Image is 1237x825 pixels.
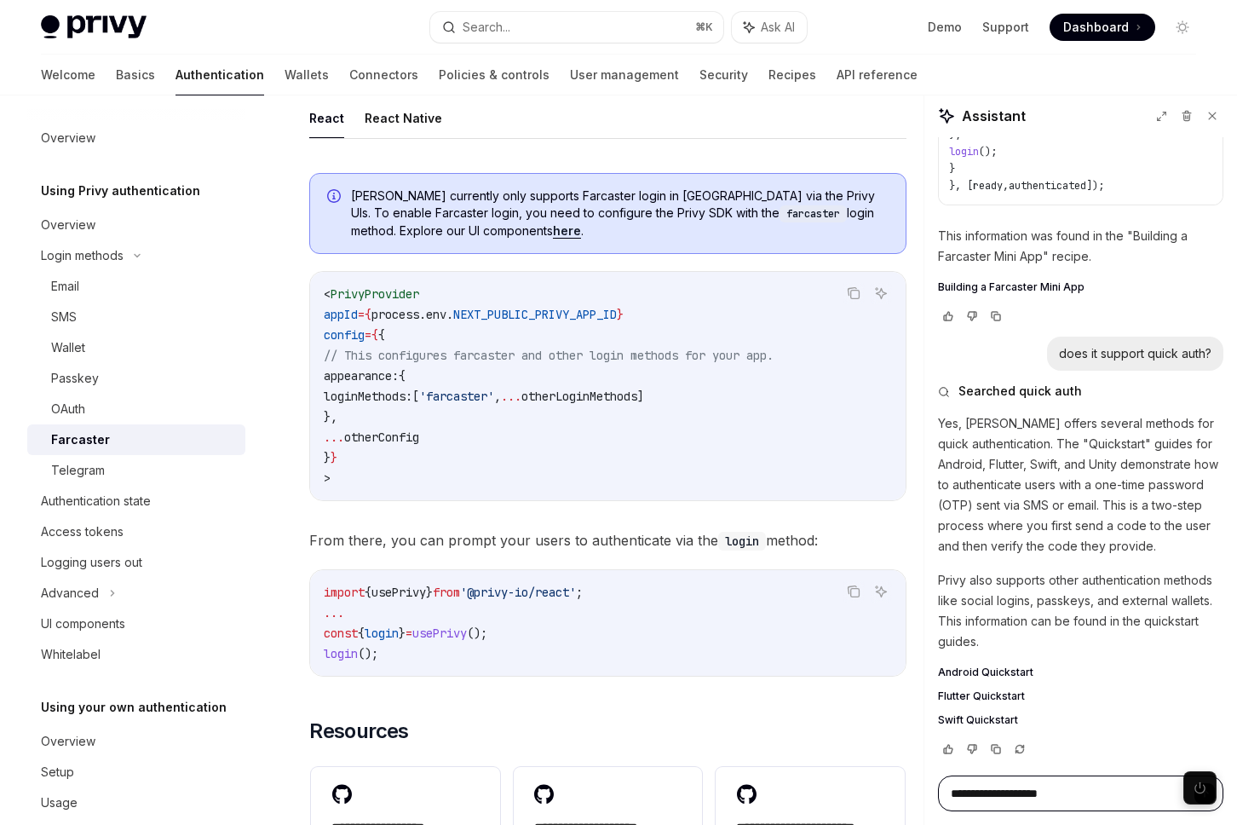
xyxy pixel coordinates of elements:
[27,547,245,578] a: Logging users out
[51,307,77,327] div: SMS
[51,337,85,358] div: Wallet
[371,307,419,322] span: process
[460,585,576,600] span: '@privy-io/react'
[426,585,433,600] span: }
[938,713,1018,727] span: Swift Quickstart
[870,580,892,603] button: Ask AI
[27,210,245,240] a: Overview
[27,302,245,332] a: SMS
[41,644,101,665] div: Whitelabel
[501,389,521,404] span: ...
[41,491,151,511] div: Authentication state
[419,307,426,322] span: .
[570,55,679,95] a: User management
[419,389,494,404] span: 'farcaster'
[309,98,344,138] button: React
[406,626,412,641] span: =
[324,286,331,302] span: <
[27,271,245,302] a: Email
[928,19,962,36] a: Demo
[494,389,501,404] span: ,
[324,307,358,322] span: appId
[41,522,124,542] div: Access tokens
[41,215,95,235] div: Overview
[938,280,1085,294] span: Building a Farcaster Mini App
[843,580,865,603] button: Copy the contents from the code block
[324,585,365,600] span: import
[982,19,1029,36] a: Support
[412,389,419,404] span: [
[453,307,617,322] span: NEXT_PUBLIC_PRIVY_APP_ID
[949,162,955,176] span: }
[344,430,419,445] span: otherConfig
[324,646,358,661] span: login
[175,55,264,95] a: Authentication
[521,389,637,404] span: otherLoginMethods
[761,19,795,36] span: Ask AI
[51,430,110,450] div: Farcaster
[324,470,331,486] span: >
[938,413,1223,557] p: Yes, [PERSON_NAME] offers several methods for quick authentication. The "Quickstart" guides for A...
[358,646,378,661] span: ();
[938,666,1223,679] a: Android Quickstart
[467,626,487,641] span: ();
[349,55,418,95] a: Connectors
[41,614,125,634] div: UI components
[553,223,581,239] a: here
[837,55,918,95] a: API reference
[27,787,245,818] a: Usage
[1059,345,1211,362] div: does it support quick auth?
[41,55,95,95] a: Welcome
[768,55,816,95] a: Recipes
[938,383,1223,400] button: Searched quick auth
[365,626,399,641] span: login
[938,713,1223,727] a: Swift Quickstart
[27,424,245,455] a: Farcaster
[637,389,644,404] span: ]
[27,757,245,787] a: Setup
[324,327,365,343] span: config
[371,327,378,343] span: {
[41,15,147,39] img: light logo
[412,626,467,641] span: usePrivy
[41,128,95,148] div: Overview
[27,363,245,394] a: Passkey
[51,276,79,297] div: Email
[327,189,344,206] svg: Info
[324,368,399,384] span: appearance:
[399,368,406,384] span: {
[27,486,245,516] a: Authentication state
[324,450,331,465] span: }
[446,307,453,322] span: .
[51,399,85,419] div: OAuth
[365,327,371,343] span: =
[41,245,124,266] div: Login methods
[426,307,446,322] span: env
[41,731,95,752] div: Overview
[378,327,385,343] span: {
[1169,14,1196,41] button: Toggle dark mode
[41,181,200,201] h5: Using Privy authentication
[870,282,892,304] button: Ask AI
[27,394,245,424] a: OAuth
[27,516,245,547] a: Access tokens
[358,307,365,322] span: =
[973,179,1003,193] span: ready
[41,697,227,718] h5: Using your own authentication
[309,718,409,745] span: Resources
[938,689,1025,703] span: Flutter Quickstart
[51,460,105,481] div: Telegram
[51,368,99,389] div: Passkey
[938,689,1223,703] a: Flutter Quickstart
[439,55,549,95] a: Policies & controls
[116,55,155,95] a: Basics
[1003,179,1009,193] span: ,
[718,532,766,551] code: login
[27,123,245,153] a: Overview
[324,409,337,424] span: },
[27,639,245,670] a: Whitelabel
[617,307,624,322] span: }
[938,280,1223,294] a: Building a Farcaster Mini App
[430,12,722,43] button: Search...⌘K
[695,20,713,34] span: ⌘ K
